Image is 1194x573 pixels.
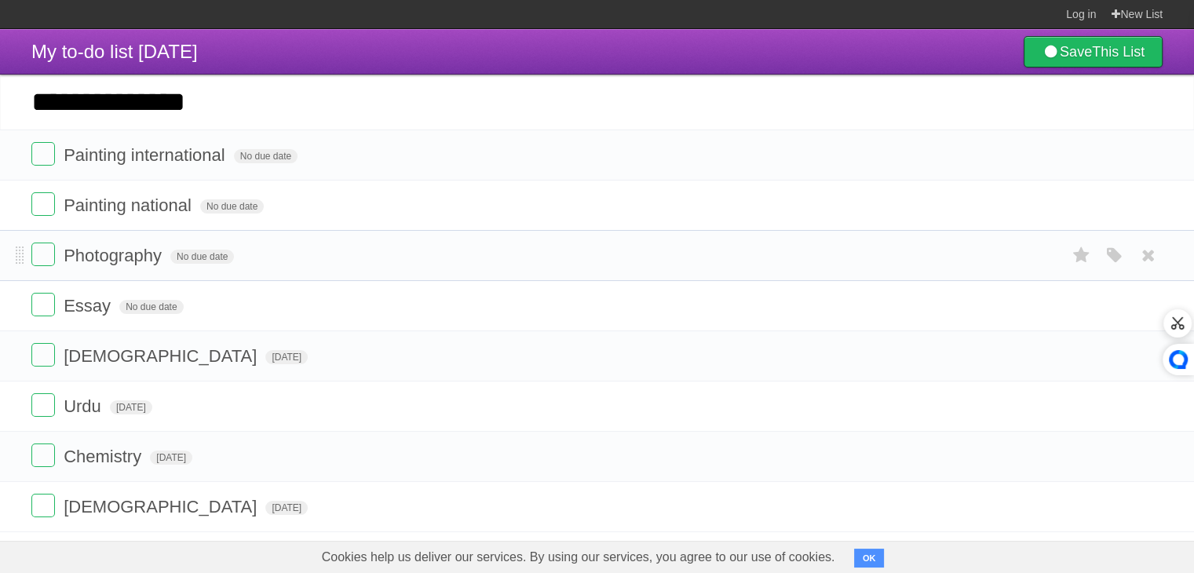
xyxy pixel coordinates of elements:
span: Painting international [64,145,228,165]
span: Chemistry [64,447,145,466]
span: Cookies help us deliver our services. By using our services, you agree to our use of cookies. [306,542,851,573]
label: Done [31,393,55,417]
b: This List [1092,44,1145,60]
button: OK [854,549,885,568]
label: Done [31,142,55,166]
span: Painting national [64,195,195,215]
span: Photography [64,246,166,265]
span: No due date [200,199,264,214]
a: SaveThis List [1024,36,1163,68]
label: Done [31,343,55,367]
label: Done [31,293,55,316]
span: Essay [64,296,115,316]
span: [DATE] [150,451,192,465]
span: Urdu [64,396,105,416]
span: [DEMOGRAPHIC_DATA] [64,346,261,366]
span: [DEMOGRAPHIC_DATA] [64,497,261,516]
span: My to-do list [DATE] [31,41,198,62]
label: Done [31,494,55,517]
span: [DATE] [265,350,308,364]
span: No due date [234,149,298,163]
span: No due date [119,300,183,314]
label: Done [31,192,55,216]
label: Star task [1067,243,1097,268]
span: [DATE] [265,501,308,515]
span: No due date [170,250,234,264]
label: Done [31,443,55,467]
label: Done [31,243,55,266]
span: [DATE] [110,400,152,414]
